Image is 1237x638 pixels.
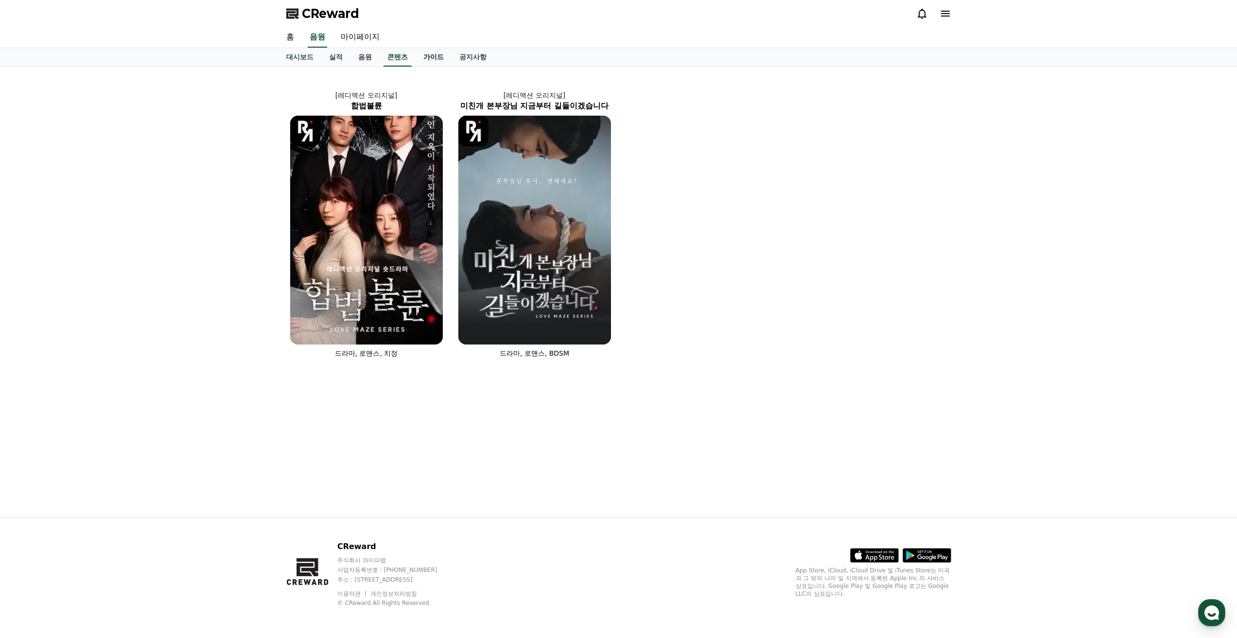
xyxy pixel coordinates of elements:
[321,48,350,67] a: 실적
[286,6,359,21] a: CReward
[89,323,101,331] span: 대화
[337,599,456,607] p: © CReward All Rights Reserved.
[458,116,611,345] img: 미친개 본부장님 지금부터 길들이겠습니다
[350,48,380,67] a: 음원
[337,541,456,552] p: CReward
[500,349,569,357] span: 드라마, 로맨스, BDSM
[335,349,398,357] span: 드라마, 로맨스, 치정
[333,27,387,48] a: 마이페이지
[279,48,321,67] a: 대시보드
[370,590,417,597] a: 개인정보처리방침
[31,323,36,330] span: 홈
[337,590,368,597] a: 이용약관
[337,566,456,574] p: 사업자등록번호 : [PHONE_NUMBER]
[452,48,494,67] a: 공지사항
[64,308,125,332] a: 대화
[337,576,456,584] p: 주소 : [STREET_ADDRESS]
[290,116,443,345] img: 합법불륜
[3,308,64,332] a: 홈
[383,48,412,67] a: 콘텐츠
[308,27,327,48] a: 음원
[451,100,619,112] h2: 미친개 본부장님 지금부터 길들이겠습니다
[282,100,451,112] h2: 합법불륜
[290,116,321,146] img: [object Object] Logo
[279,27,302,48] a: 홈
[125,308,187,332] a: 설정
[796,567,951,598] p: App Store, iCloud, iCloud Drive 및 iTunes Store는 미국과 그 밖의 나라 및 지역에서 등록된 Apple Inc.의 서비스 상표입니다. Goo...
[150,323,162,330] span: 설정
[451,90,619,100] p: [레디액션 오리지널]
[282,90,451,100] p: [레디액션 오리지널]
[451,83,619,366] a: [레디액션 오리지널] 미친개 본부장님 지금부터 길들이겠습니다 미친개 본부장님 지금부터 길들이겠습니다 [object Object] Logo 드라마, 로맨스, BDSM
[458,116,489,146] img: [object Object] Logo
[302,6,359,21] span: CReward
[282,83,451,366] a: [레디액션 오리지널] 합법불륜 합법불륜 [object Object] Logo 드라마, 로맨스, 치정
[337,556,456,564] p: 주식회사 와이피랩
[416,48,452,67] a: 가이드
